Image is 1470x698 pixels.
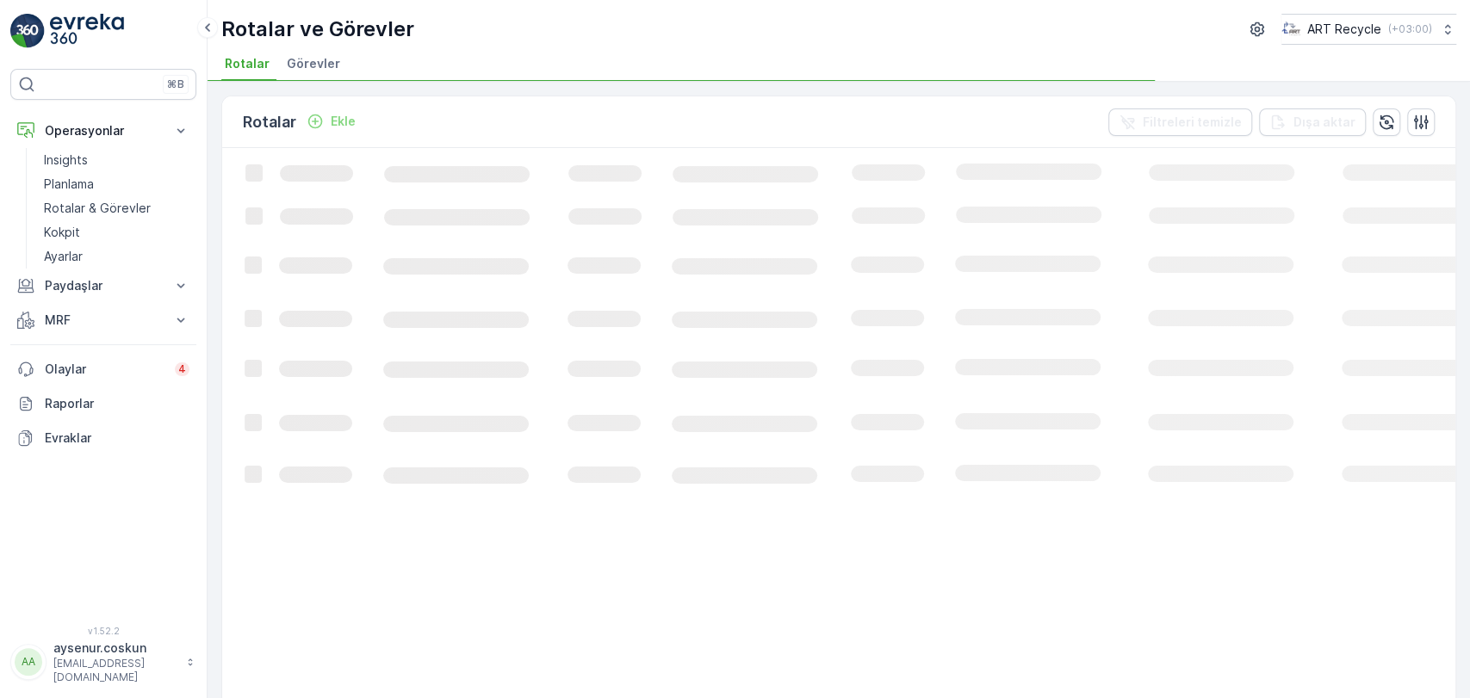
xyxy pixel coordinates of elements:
[53,639,177,657] p: aysenur.coskun
[10,626,196,636] span: v 1.52.2
[10,114,196,148] button: Operasyonlar
[15,648,42,676] div: AA
[37,172,196,196] a: Planlama
[10,352,196,386] a: Olaylar4
[1143,114,1242,131] p: Filtreleri temizle
[45,429,189,447] p: Evraklar
[300,111,363,132] button: Ekle
[44,248,83,265] p: Ayarlar
[10,421,196,455] a: Evraklar
[221,15,414,43] p: Rotalar ve Görevler
[1108,108,1252,136] button: Filtreleri temizle
[45,277,162,294] p: Paydaşlar
[45,312,162,329] p: MRF
[225,55,270,72] span: Rotalar
[44,176,94,193] p: Planlama
[178,362,186,376] p: 4
[53,657,177,684] p: [EMAIL_ADDRESS][DOMAIN_NAME]
[44,151,88,169] p: Insights
[45,395,189,412] p: Raporlar
[331,113,356,130] p: Ekle
[45,361,164,378] p: Olaylar
[45,122,162,139] p: Operasyonlar
[37,196,196,220] a: Rotalar & Görevler
[1281,14,1456,45] button: ART Recycle(+03:00)
[243,110,296,134] p: Rotalar
[1388,22,1432,36] p: ( +03:00 )
[10,303,196,337] button: MRF
[1259,108,1366,136] button: Dışa aktar
[1307,21,1381,38] p: ART Recycle
[44,200,151,217] p: Rotalar & Görevler
[1281,20,1300,39] img: image_23.png
[37,148,196,172] a: Insights
[10,639,196,684] button: AAaysenur.coskun[EMAIL_ADDRESS][DOMAIN_NAME]
[10,14,45,48] img: logo
[167,77,184,91] p: ⌘B
[10,386,196,421] a: Raporlar
[50,14,124,48] img: logo_light-DOdMpM7g.png
[44,224,80,241] p: Kokpit
[37,244,196,269] a: Ayarlar
[10,269,196,303] button: Paydaşlar
[37,220,196,244] a: Kokpit
[1293,114,1355,131] p: Dışa aktar
[287,55,340,72] span: Görevler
